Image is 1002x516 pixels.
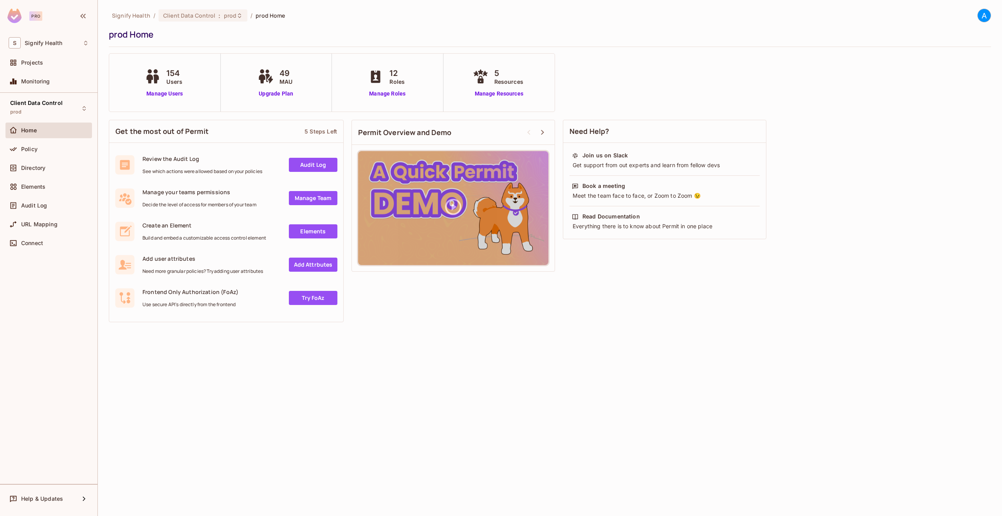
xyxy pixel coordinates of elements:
span: 154 [166,67,182,79]
div: Everything there is to know about Permit in one place [572,222,757,230]
span: MAU [279,78,292,86]
span: Review the Audit Log [142,155,262,162]
a: Try FoAz [289,291,337,305]
span: Help & Updates [21,496,63,502]
span: prod Home [256,12,285,19]
div: Get support from out experts and learn from fellow devs [572,161,757,169]
span: Manage your teams permissions [142,188,256,196]
div: 5 Steps Left [305,128,337,135]
span: 5 [494,67,523,79]
span: See which actions were allowed based on your policies [142,168,262,175]
div: Meet the team face to face, or Zoom to Zoom 😉 [572,192,757,200]
a: Manage Team [289,191,337,205]
span: prod [10,109,22,115]
a: Manage Users [143,90,186,98]
img: SReyMgAAAABJRU5ErkJggg== [7,9,22,23]
div: Join us on Slack [582,152,628,159]
span: Use secure API's directly from the frontend [142,301,238,308]
span: Monitoring [21,78,50,85]
span: Decide the level of access for members of your team [142,202,256,208]
span: Resources [494,78,523,86]
span: Client Data Control [163,12,216,19]
span: Home [21,127,37,134]
div: prod Home [109,29,987,40]
span: Build and embed a customizable access control element [142,235,266,241]
span: Policy [21,146,38,152]
span: Directory [21,165,45,171]
span: Projects [21,60,43,66]
a: Upgrade Plan [256,90,296,98]
div: A [977,9,991,22]
span: Get the most out of Permit [115,126,209,136]
span: Workspace: Signify Health [25,40,62,46]
span: : [218,13,221,19]
span: Need more granular policies? Try adding user attributes [142,268,263,274]
a: Manage Resources [471,90,527,98]
span: Client Data Control [10,100,63,106]
a: Manage Roles [366,90,409,98]
span: 49 [279,67,292,79]
span: Connect [21,240,43,246]
span: Frontend Only Authorization (FoAz) [142,288,238,296]
span: S [9,37,21,49]
span: Create an Element [142,222,266,229]
span: prod [224,12,237,19]
span: Roles [389,78,405,86]
span: Permit Overview and Demo [358,128,452,137]
span: Audit Log [21,202,47,209]
a: Add Attrbutes [289,258,337,272]
div: Read Documentation [582,213,640,220]
span: Need Help? [569,126,609,136]
span: Add user attributes [142,255,263,262]
div: Pro [29,11,42,21]
span: URL Mapping [21,221,58,227]
span: the active workspace [112,12,150,19]
div: Book a meeting [582,182,625,190]
a: Elements [289,224,337,238]
span: Elements [21,184,45,190]
span: 12 [389,67,405,79]
a: Audit Log [289,158,337,172]
li: / [250,12,252,19]
span: Users [166,78,182,86]
li: / [153,12,155,19]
